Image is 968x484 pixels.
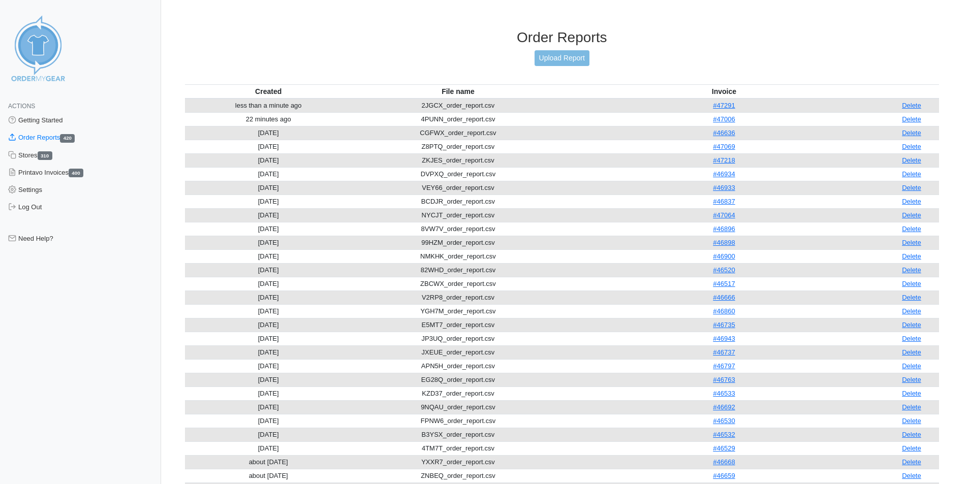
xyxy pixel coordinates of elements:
td: [DATE] [185,126,352,140]
a: Delete [902,170,921,178]
a: #47064 [713,211,735,219]
span: 310 [38,151,52,160]
th: Invoice [564,84,884,99]
td: 4TM7T_order_report.csv [352,441,564,455]
td: [DATE] [185,195,352,208]
td: V2RP8_order_report.csv [352,291,564,304]
a: Delete [902,280,921,287]
td: 4PUNN_order_report.csv [352,112,564,126]
td: CGFWX_order_report.csv [352,126,564,140]
td: ZNBEQ_order_report.csv [352,469,564,482]
a: Upload Report [535,50,589,66]
a: Delete [902,184,921,191]
td: less than a minute ago [185,99,352,113]
td: [DATE] [185,208,352,222]
td: JXEUE_order_report.csv [352,345,564,359]
a: #46532 [713,431,735,438]
td: B3YSX_order_report.csv [352,428,564,441]
td: [DATE] [185,304,352,318]
a: Delete [902,102,921,109]
td: [DATE] [185,291,352,304]
a: #46533 [713,390,735,397]
span: Actions [8,103,35,110]
a: #47069 [713,143,735,150]
a: Delete [902,211,921,219]
a: Delete [902,198,921,205]
a: #46934 [713,170,735,178]
a: #46520 [713,266,735,274]
td: [DATE] [185,167,352,181]
a: Delete [902,403,921,411]
a: #47006 [713,115,735,123]
a: #46860 [713,307,735,315]
a: Delete [902,444,921,452]
td: [DATE] [185,277,352,291]
td: APN5H_order_report.csv [352,359,564,373]
td: 8VW7V_order_report.csv [352,222,564,236]
td: 9NQAU_order_report.csv [352,400,564,414]
span: 420 [60,134,75,143]
a: Delete [902,294,921,301]
td: ZKJES_order_report.csv [352,153,564,167]
a: #46735 [713,321,735,329]
td: [DATE] [185,153,352,167]
a: Delete [902,225,921,233]
a: #46666 [713,294,735,301]
a: Delete [902,252,921,260]
a: Delete [902,321,921,329]
td: YXXR7_order_report.csv [352,455,564,469]
a: Delete [902,348,921,356]
a: Delete [902,431,921,438]
a: #46668 [713,458,735,466]
td: [DATE] [185,140,352,153]
td: [DATE] [185,222,352,236]
td: about [DATE] [185,469,352,482]
a: Delete [902,143,921,150]
td: [DATE] [185,181,352,195]
a: Delete [902,417,921,425]
td: 99HZM_order_report.csv [352,236,564,249]
td: 82WHD_order_report.csv [352,263,564,277]
a: #47218 [713,156,735,164]
td: [DATE] [185,428,352,441]
td: [DATE] [185,236,352,249]
td: [DATE] [185,249,352,263]
h3: Order Reports [185,29,940,46]
a: #46692 [713,403,735,411]
a: Delete [902,266,921,274]
td: [DATE] [185,373,352,386]
a: #46837 [713,198,735,205]
td: about [DATE] [185,455,352,469]
span: 400 [69,169,83,177]
td: [DATE] [185,386,352,400]
a: #46530 [713,417,735,425]
td: 22 minutes ago [185,112,352,126]
td: DVPXQ_order_report.csv [352,167,564,181]
a: Delete [902,129,921,137]
a: #46896 [713,225,735,233]
td: [DATE] [185,400,352,414]
a: #46933 [713,184,735,191]
a: Delete [902,376,921,383]
td: ZBCWX_order_report.csv [352,277,564,291]
a: Delete [902,390,921,397]
td: VEY66_order_report.csv [352,181,564,195]
td: 2JGCX_order_report.csv [352,99,564,113]
td: [DATE] [185,263,352,277]
td: FPNW6_order_report.csv [352,414,564,428]
a: #46943 [713,335,735,342]
td: BCDJR_order_report.csv [352,195,564,208]
td: [DATE] [185,345,352,359]
a: Delete [902,239,921,246]
th: Created [185,84,352,99]
td: JP3UQ_order_report.csv [352,332,564,345]
a: Delete [902,458,921,466]
a: #46898 [713,239,735,246]
a: #46636 [713,129,735,137]
th: File name [352,84,564,99]
td: [DATE] [185,318,352,332]
td: KZD37_order_report.csv [352,386,564,400]
a: Delete [902,362,921,370]
a: Delete [902,335,921,342]
a: #46659 [713,472,735,479]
